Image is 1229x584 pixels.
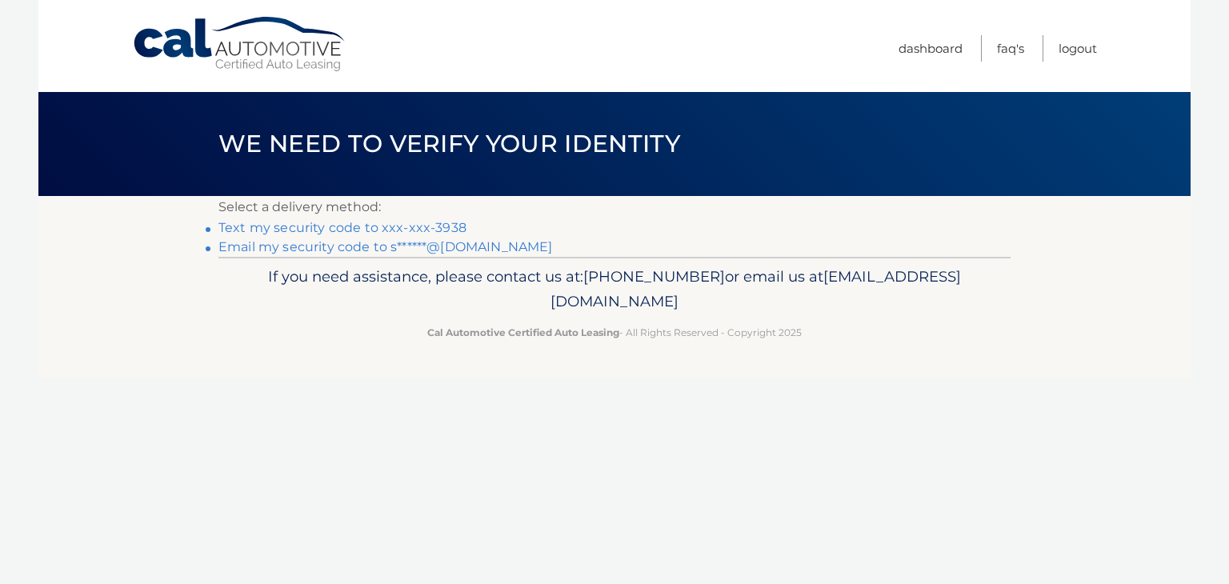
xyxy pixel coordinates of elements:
[229,324,1000,341] p: - All Rights Reserved - Copyright 2025
[427,326,619,338] strong: Cal Automotive Certified Auto Leasing
[997,35,1024,62] a: FAQ's
[132,16,348,73] a: Cal Automotive
[229,264,1000,315] p: If you need assistance, please contact us at: or email us at
[1059,35,1097,62] a: Logout
[218,220,466,235] a: Text my security code to xxx-xxx-3938
[218,129,680,158] span: We need to verify your identity
[899,35,963,62] a: Dashboard
[218,239,553,254] a: Email my security code to s******@[DOMAIN_NAME]
[218,196,1011,218] p: Select a delivery method:
[583,267,725,286] span: [PHONE_NUMBER]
